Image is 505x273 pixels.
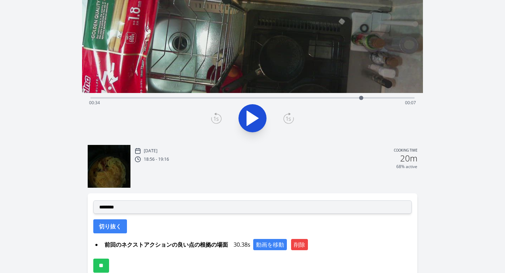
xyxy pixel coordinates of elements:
span: 00:34 [89,100,100,106]
p: 18:56 - 19:16 [144,157,169,162]
button: 動画を移動 [253,239,287,250]
div: 30.38s [102,239,412,250]
button: 削除 [291,239,308,250]
button: 切り抜く [93,219,127,233]
p: [DATE] [144,148,157,154]
h2: 20m [400,154,417,162]
span: 00:07 [405,100,416,106]
p: 68% active [396,164,417,169]
p: Cooking time [394,148,417,154]
span: 前回のネクストアクションの良い点の根拠の場面 [102,239,231,250]
img: 250904095715_thumb.jpeg [88,145,130,188]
